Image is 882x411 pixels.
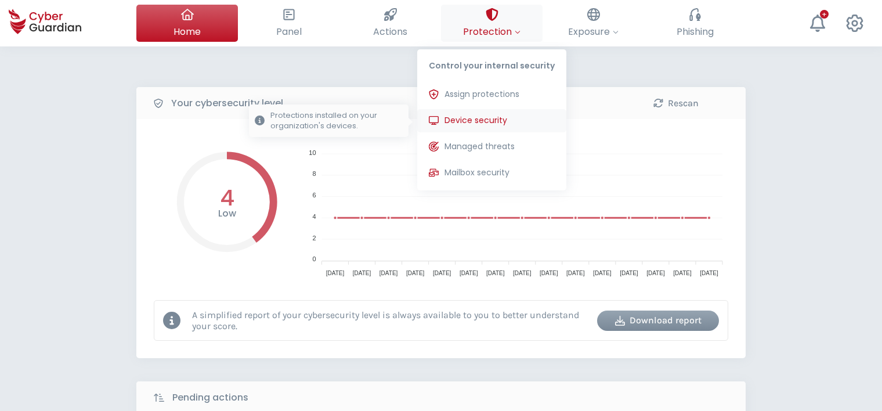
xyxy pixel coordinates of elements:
tspan: 6 [312,192,316,199]
tspan: [DATE] [566,270,585,276]
tspan: [DATE] [353,270,371,276]
tspan: 0 [312,255,316,262]
div: + [820,10,829,19]
p: Control your internal security [417,49,566,77]
button: Panel [238,5,339,42]
span: Device security [444,114,507,127]
button: Rescan [615,93,737,113]
span: Managed threats [444,140,515,153]
p: A simplified report of your cybersecurity level is always available to you to better understand y... [192,309,588,331]
span: Assign protections [444,88,519,100]
div: Download report [606,313,710,327]
span: Panel [276,24,302,39]
button: Phishing [644,5,746,42]
span: Actions [373,24,407,39]
tspan: 4 [312,213,316,220]
button: Download report [597,311,719,331]
tspan: [DATE] [513,270,532,276]
tspan: [DATE] [460,270,478,276]
tspan: [DATE] [700,270,718,276]
b: Pending actions [172,391,248,405]
tspan: [DATE] [646,270,665,276]
span: Phishing [677,24,714,39]
b: Your cybersecurity level [171,96,283,110]
tspan: [DATE] [673,270,692,276]
button: Actions [339,5,441,42]
span: Mailbox security [444,167,509,179]
span: Home [173,24,201,39]
button: Assign protections [417,83,566,106]
p: Protections installed on your organization's devices. [270,110,403,131]
tspan: [DATE] [486,270,505,276]
span: Exposure [568,24,619,39]
button: Exposure [543,5,644,42]
button: Managed threats [417,135,566,158]
button: ProtectionControl your internal securityAssign protectionsDevice securityProtections installed on... [441,5,543,42]
tspan: [DATE] [379,270,398,276]
tspan: 2 [312,235,316,241]
button: Home [136,5,238,42]
tspan: 8 [312,170,316,177]
tspan: [DATE] [593,270,612,276]
div: Rescan [624,96,728,110]
tspan: 10 [309,149,316,156]
tspan: [DATE] [433,270,451,276]
button: Mailbox security [417,161,566,185]
tspan: [DATE] [620,270,638,276]
tspan: [DATE] [540,270,558,276]
tspan: [DATE] [406,270,425,276]
span: Protection [463,24,520,39]
button: Device securityProtections installed on your organization's devices. [417,109,566,132]
tspan: [DATE] [326,270,345,276]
